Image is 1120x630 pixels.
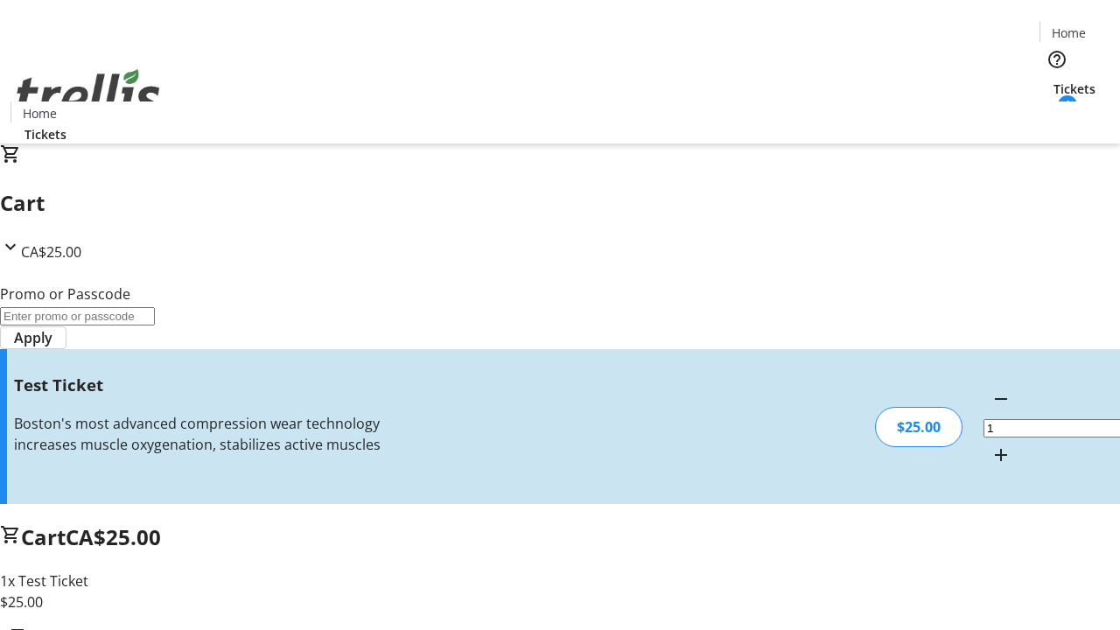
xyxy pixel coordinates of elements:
span: Home [23,104,57,122]
h3: Test Ticket [14,373,396,397]
div: $25.00 [875,407,962,447]
button: Help [1039,42,1074,77]
button: Increment by one [983,437,1018,472]
span: CA$25.00 [21,242,81,262]
button: Cart [1039,98,1074,133]
a: Tickets [10,125,80,143]
span: Tickets [24,125,66,143]
span: Apply [14,327,52,348]
span: CA$25.00 [66,522,161,551]
div: Boston's most advanced compression wear technology increases muscle oxygenation, stabilizes activ... [14,413,396,455]
img: Orient E2E Organization lhBmHSUuno's Logo [10,50,166,137]
a: Tickets [1039,80,1109,98]
button: Decrement by one [983,381,1018,416]
a: Home [1040,24,1096,42]
span: Home [1052,24,1086,42]
a: Home [11,104,67,122]
span: Tickets [1053,80,1095,98]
